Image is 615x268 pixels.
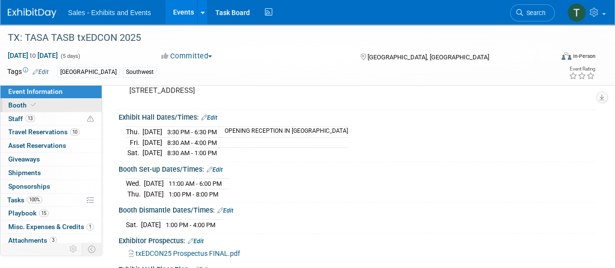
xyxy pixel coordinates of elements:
[8,142,66,149] span: Asset Reservations
[82,243,102,255] td: Toggle Event Tabs
[217,207,233,214] a: Edit
[8,182,50,190] span: Sponsorships
[0,153,102,166] a: Giveaways
[158,51,216,61] button: Committed
[8,236,57,244] span: Attachments
[126,148,142,158] td: Sat.
[0,234,102,247] a: Attachments3
[0,125,102,139] a: Travel Reservations10
[166,221,215,229] span: 1:00 PM - 4:00 PM
[68,9,151,17] span: Sales - Exhibits and Events
[39,210,49,217] span: 15
[144,189,164,199] td: [DATE]
[70,128,80,136] span: 10
[126,126,142,137] td: Thu.
[119,110,596,123] div: Exhibit Hall Dates/Times:
[119,203,596,215] div: Booth Dismantle Dates/Times:
[562,52,571,60] img: Format-Inperson.png
[142,148,162,158] td: [DATE]
[367,54,489,61] span: [GEOGRAPHIC_DATA], [GEOGRAPHIC_DATA]
[141,219,161,230] td: [DATE]
[0,166,102,179] a: Shipments
[0,207,102,220] a: Playbook15
[129,86,307,95] pre: [STREET_ADDRESS]
[87,115,94,124] span: Potential Scheduling Conflict -- at least one attendee is tagged in another overlapping event.
[126,189,144,199] td: Thu.
[8,115,35,123] span: Staff
[207,166,223,173] a: Edit
[0,220,102,233] a: Misc. Expenses & Credits1
[510,51,596,65] div: Event Format
[7,196,42,204] span: Tasks
[27,196,42,203] span: 100%
[7,67,49,78] td: Tags
[188,238,204,245] a: Edit
[8,88,63,95] span: Event Information
[87,223,94,231] span: 1
[126,219,141,230] td: Sat.
[219,126,348,137] td: OPENING RECEPTION IN [GEOGRAPHIC_DATA]
[8,128,80,136] span: Travel Reservations
[7,51,58,60] span: [DATE] [DATE]
[57,67,120,77] div: [GEOGRAPHIC_DATA]
[8,101,38,109] span: Booth
[569,67,595,71] div: Event Rating
[126,137,142,148] td: Fri.
[65,243,82,255] td: Personalize Event Tab Strip
[169,191,218,198] span: 1:00 PM - 8:00 PM
[119,233,596,246] div: Exhibitor Prospectus:
[510,4,555,21] a: Search
[8,209,49,217] span: Playbook
[0,99,102,112] a: Booth
[142,137,162,148] td: [DATE]
[573,53,596,60] div: In-Person
[119,162,596,175] div: Booth Set-up Dates/Times:
[136,250,240,257] span: txEDCON25 Prospectus FINAL.pdf
[8,223,94,231] span: Misc. Expenses & Credits
[142,126,162,137] td: [DATE]
[8,8,56,18] img: ExhibitDay
[60,53,80,59] span: (5 days)
[8,155,40,163] span: Giveaways
[129,250,240,257] a: txEDCON25 Prospectus FINAL.pdf
[126,179,144,189] td: Wed.
[0,180,102,193] a: Sponsorships
[4,29,545,47] div: TX: TASA TASB txEDCON 2025
[167,149,217,157] span: 8:30 AM - 1:00 PM
[50,236,57,244] span: 3
[523,9,545,17] span: Search
[0,112,102,125] a: Staff13
[201,114,217,121] a: Edit
[144,179,164,189] td: [DATE]
[169,180,222,187] span: 11:00 AM - 6:00 PM
[8,169,41,177] span: Shipments
[28,52,37,59] span: to
[167,128,217,136] span: 3:30 PM - 6:30 PM
[25,115,35,122] span: 13
[0,194,102,207] a: Tasks100%
[33,69,49,75] a: Edit
[167,139,217,146] span: 8:30 AM - 4:00 PM
[567,3,586,22] img: Trenda Treviño-Sims
[0,85,102,98] a: Event Information
[31,102,36,107] i: Booth reservation complete
[0,139,102,152] a: Asset Reservations
[123,67,157,77] div: Southwest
